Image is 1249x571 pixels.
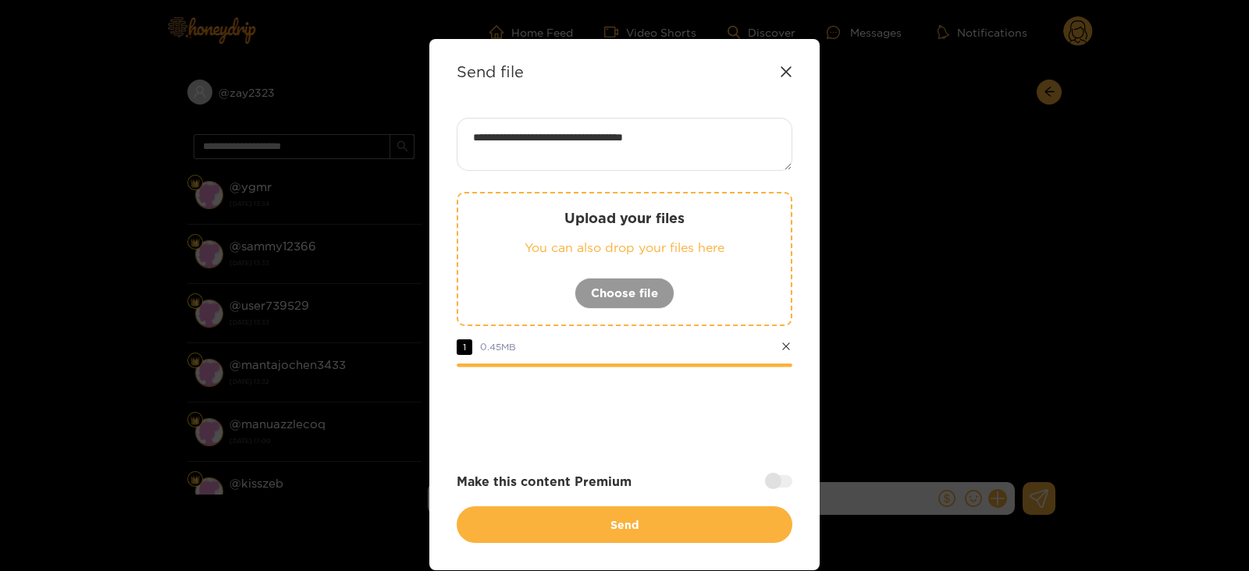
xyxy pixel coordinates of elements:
[480,342,516,352] span: 0.45 MB
[457,473,632,491] strong: Make this content Premium
[457,62,524,80] strong: Send file
[457,339,472,355] span: 1
[489,209,760,227] p: Upload your files
[489,239,760,257] p: You can also drop your files here
[457,506,792,543] button: Send
[575,278,674,309] button: Choose file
